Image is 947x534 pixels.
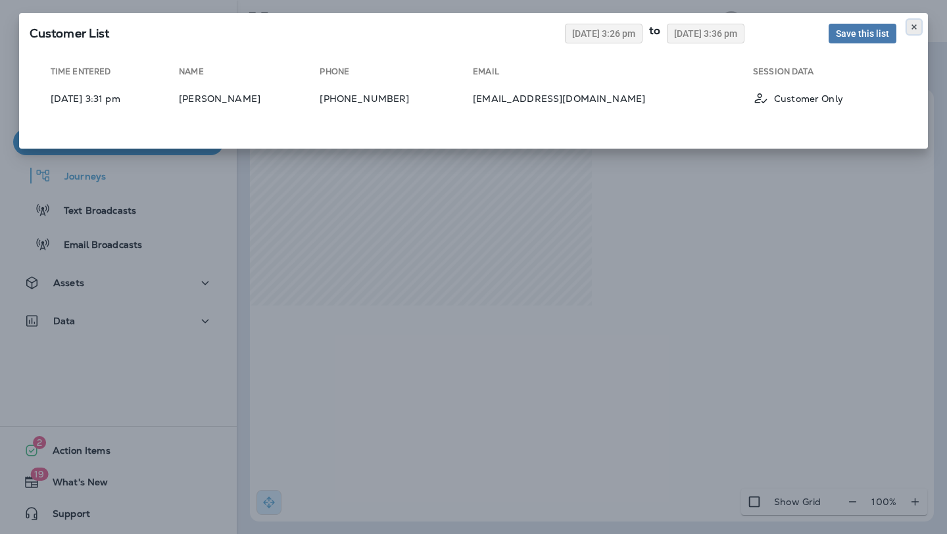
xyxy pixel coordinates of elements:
button: [DATE] 3:36 pm [667,24,744,43]
td: [DATE] 3:31 pm [40,85,179,112]
td: [EMAIL_ADDRESS][DOMAIN_NAME] [473,85,753,112]
td: [PERSON_NAME] [179,85,320,112]
div: Customer Only [753,90,896,107]
th: Name [179,66,320,82]
span: SQL [30,26,110,41]
th: Time Entered [40,66,179,82]
span: Save this list [836,29,889,38]
th: Session Data [753,66,907,82]
th: Phone [320,66,473,82]
span: [DATE] 3:36 pm [674,29,737,38]
button: Save this list [829,24,896,43]
th: Email [473,66,753,82]
p: Customer Only [774,93,843,104]
div: to [643,24,667,43]
td: [PHONE_NUMBER] [320,85,473,112]
span: [DATE] 3:26 pm [572,29,635,38]
button: [DATE] 3:26 pm [565,24,643,43]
